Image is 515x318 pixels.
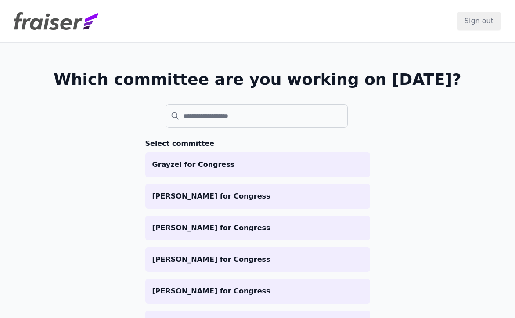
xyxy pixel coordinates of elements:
[145,216,370,240] a: [PERSON_NAME] for Congress
[145,152,370,177] a: Grayzel for Congress
[152,191,363,202] p: [PERSON_NAME] for Congress
[152,223,363,233] p: [PERSON_NAME] for Congress
[14,12,98,30] img: Fraiser Logo
[145,247,370,272] a: [PERSON_NAME] for Congress
[145,138,370,149] h3: Select committee
[145,184,370,209] a: [PERSON_NAME] for Congress
[457,12,501,30] input: Sign out
[152,159,363,170] p: Grayzel for Congress
[145,279,370,304] a: [PERSON_NAME] for Congress
[152,254,363,265] p: [PERSON_NAME] for Congress
[152,286,363,296] p: [PERSON_NAME] for Congress
[54,71,461,88] h1: Which committee are you working on [DATE]?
